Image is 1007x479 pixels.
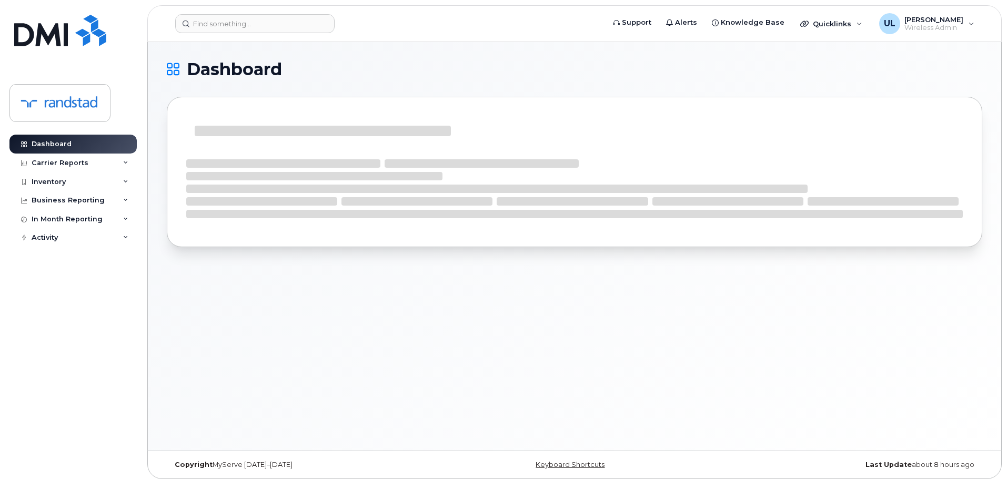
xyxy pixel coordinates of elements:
[187,62,282,77] span: Dashboard
[865,461,912,468] strong: Last Update
[167,461,439,469] div: MyServe [DATE]–[DATE]
[536,461,605,468] a: Keyboard Shortcuts
[175,461,213,468] strong: Copyright
[710,461,982,469] div: about 8 hours ago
